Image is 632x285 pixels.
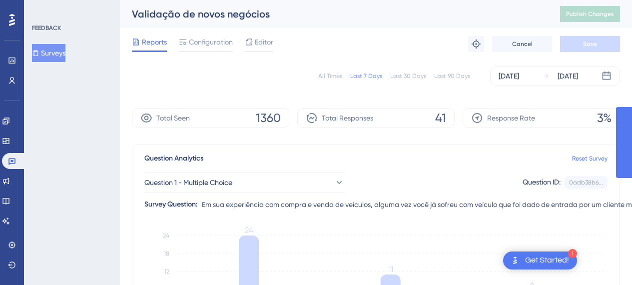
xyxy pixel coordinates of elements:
button: Surveys [32,44,65,62]
span: 3% [597,110,612,126]
tspan: 11 [388,264,393,274]
div: Last 7 Days [350,72,382,80]
span: 1360 [256,110,281,126]
div: Open Get Started! checklist, remaining modules: 1 [503,251,577,269]
div: Get Started! [525,255,569,266]
span: Question 1 - Multiple Choice [144,176,232,188]
span: Configuration [189,36,233,48]
img: launcher-image-alternative-text [509,254,521,266]
span: 41 [435,110,446,126]
div: Validação de novos negócios [132,7,535,21]
iframe: UserGuiding AI Assistant Launcher [590,245,620,275]
button: Question 1 - Multiple Choice [144,172,344,192]
div: [DATE] [499,70,519,82]
div: Last 90 Days [434,72,470,80]
span: Total Responses [322,112,373,124]
div: 1 [568,249,577,258]
button: Cancel [492,36,552,52]
span: Response Rate [487,112,535,124]
span: Reports [142,36,167,48]
tspan: 24 [245,225,253,235]
tspan: 24 [163,232,169,239]
div: Survey Question: [144,198,198,210]
div: Question ID: [523,176,561,189]
tspan: 12 [164,268,169,275]
button: Save [560,36,620,52]
tspan: 18 [164,250,169,257]
span: Publish Changes [566,10,614,18]
a: Reset Survey [572,154,608,162]
div: [DATE] [558,70,578,82]
button: Publish Changes [560,6,620,22]
div: Last 30 Days [390,72,426,80]
span: Question Analytics [144,152,203,164]
div: FEEDBACK [32,24,61,32]
span: Save [583,40,597,48]
span: Cancel [512,40,533,48]
span: Editor [255,36,273,48]
div: All Times [318,72,342,80]
div: 0adb38b6... [569,178,603,186]
span: Total Seen [156,112,190,124]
